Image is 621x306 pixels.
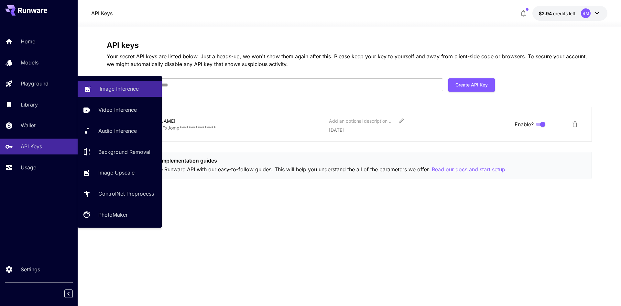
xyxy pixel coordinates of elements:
[98,211,128,219] p: PhotoMaker
[21,121,36,129] p: Wallet
[21,38,35,45] p: Home
[539,10,576,17] div: $2.94341
[107,41,592,50] h3: API keys
[532,6,607,21] button: $2.94341
[138,118,203,124] div: [PERSON_NAME]
[568,118,581,131] button: Delete API Key
[21,59,38,66] p: Models
[91,9,113,17] p: API Keys
[124,165,505,174] p: Get to know the Runware API with our easy-to-follow guides. This will help you understand the all...
[21,164,36,171] p: Usage
[98,148,150,156] p: Background Removal
[78,186,162,202] a: ControlNet Preprocess
[78,123,162,139] a: Audio Inference
[448,78,495,92] button: Create API Key
[78,165,162,181] a: Image Upscale
[329,118,394,124] div: Add an optional description or comment
[78,102,162,118] a: Video Inference
[21,80,49,87] p: Playground
[329,127,509,133] p: [DATE]
[107,52,592,68] p: Your secret API keys are listed below. Just a heads-up, we won't show them again after this. Plea...
[98,190,154,198] p: ControlNet Preprocess
[98,106,137,114] p: Video Inference
[21,266,40,273] p: Settings
[21,101,38,108] p: Library
[98,127,137,135] p: Audio Inference
[100,85,139,93] p: Image Inference
[21,142,42,150] p: API Keys
[124,157,505,164] p: Check out our implementation guides
[581,8,591,18] div: BM
[539,11,553,16] span: $2.94
[396,115,407,127] button: Edit
[432,165,505,174] p: Read our docs and start setup
[111,75,139,81] label: API key name
[78,207,162,223] a: PhotoMaker
[98,169,135,176] p: Image Upscale
[553,11,576,16] span: credits left
[64,289,73,298] button: Collapse sidebar
[69,288,78,300] div: Collapse sidebar
[91,9,113,17] nav: breadcrumb
[78,81,162,97] a: Image Inference
[78,144,162,160] a: Background Removal
[515,120,534,128] span: Enable?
